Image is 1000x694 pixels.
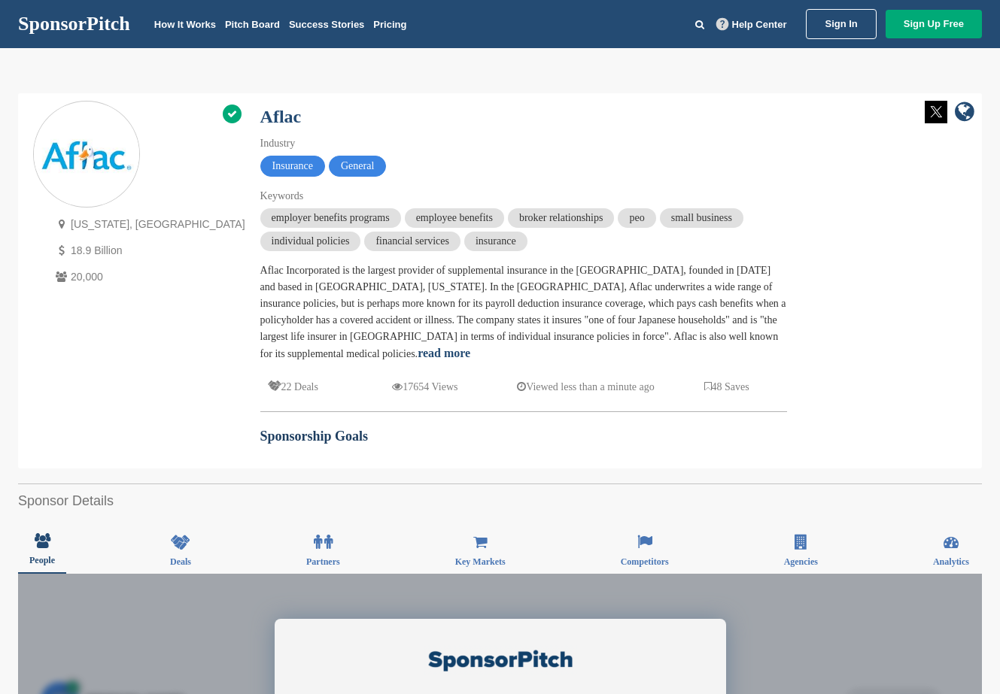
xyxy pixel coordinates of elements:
[268,377,318,396] p: 22 Deals
[784,557,818,566] span: Agencies
[225,19,280,30] a: Pitch Board
[464,232,527,251] span: insurance
[154,19,216,30] a: How It Works
[713,16,790,33] a: Help Center
[260,107,302,126] a: Aflac
[405,208,504,228] span: employee benefits
[260,135,787,152] div: Industry
[660,208,743,228] span: small business
[52,268,245,286] p: 20,000
[306,557,340,566] span: Partners
[455,557,506,566] span: Key Markets
[34,106,139,205] img: Sponsorpitch & Aflac
[260,188,787,205] div: Keywords
[260,156,325,177] span: Insurance
[418,347,470,359] a: read more
[364,232,460,251] span: financial services
[704,377,749,396] p: 48 Saves
[508,208,615,228] span: broker relationships
[373,19,406,30] a: Pricing
[933,557,969,566] span: Analytics
[29,556,55,565] span: People
[260,208,401,228] span: employer benefits programs
[52,241,245,260] p: 18.9 Billion
[260,262,787,362] div: Aflac Incorporated is the largest provider of supplemental insurance in the [GEOGRAPHIC_DATA], fo...
[289,19,364,30] a: Success Stories
[618,208,655,228] span: peo
[18,14,130,34] a: SponsorPitch
[806,9,876,39] a: Sign In
[621,557,669,566] span: Competitors
[260,232,361,251] span: individual policies
[329,156,386,177] span: General
[260,426,787,447] h2: Sponsorship Goals
[517,377,655,396] p: Viewed less than a minute ago
[925,101,947,123] img: Twitter white
[392,377,457,396] p: 17654 Views
[955,101,974,126] a: company link
[52,215,245,234] p: [US_STATE], [GEOGRAPHIC_DATA]
[18,491,982,511] h2: Sponsor Details
[170,557,191,566] span: Deals
[886,10,982,38] a: Sign Up Free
